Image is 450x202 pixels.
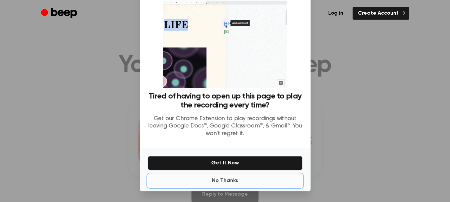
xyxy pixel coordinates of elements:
[148,174,303,187] button: No Thanks
[353,7,409,20] a: Create Account
[323,7,349,20] a: Log in
[148,92,303,110] h3: Tired of having to open up this page to play the recording every time?
[148,156,303,170] button: Get It Now
[41,7,79,20] a: Beep
[148,115,303,138] p: Get our Chrome Extension to play recordings without leaving Google Docs™, Google Classroom™, & Gm...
